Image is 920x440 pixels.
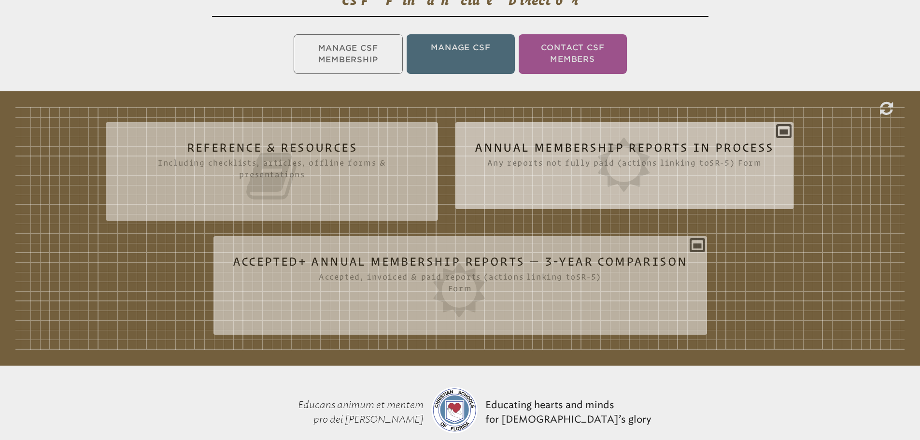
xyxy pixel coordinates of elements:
[233,255,688,317] h2: Accepted+ Annual Membership Reports — 3-Year Comparison
[475,142,774,192] h2: Annual Membership Reports in Process
[519,34,627,74] li: Contact CSF Members
[431,387,478,433] img: csf-logo-web-colors.png
[125,142,419,203] h2: Reference & Resources
[407,34,515,74] li: Manage CSF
